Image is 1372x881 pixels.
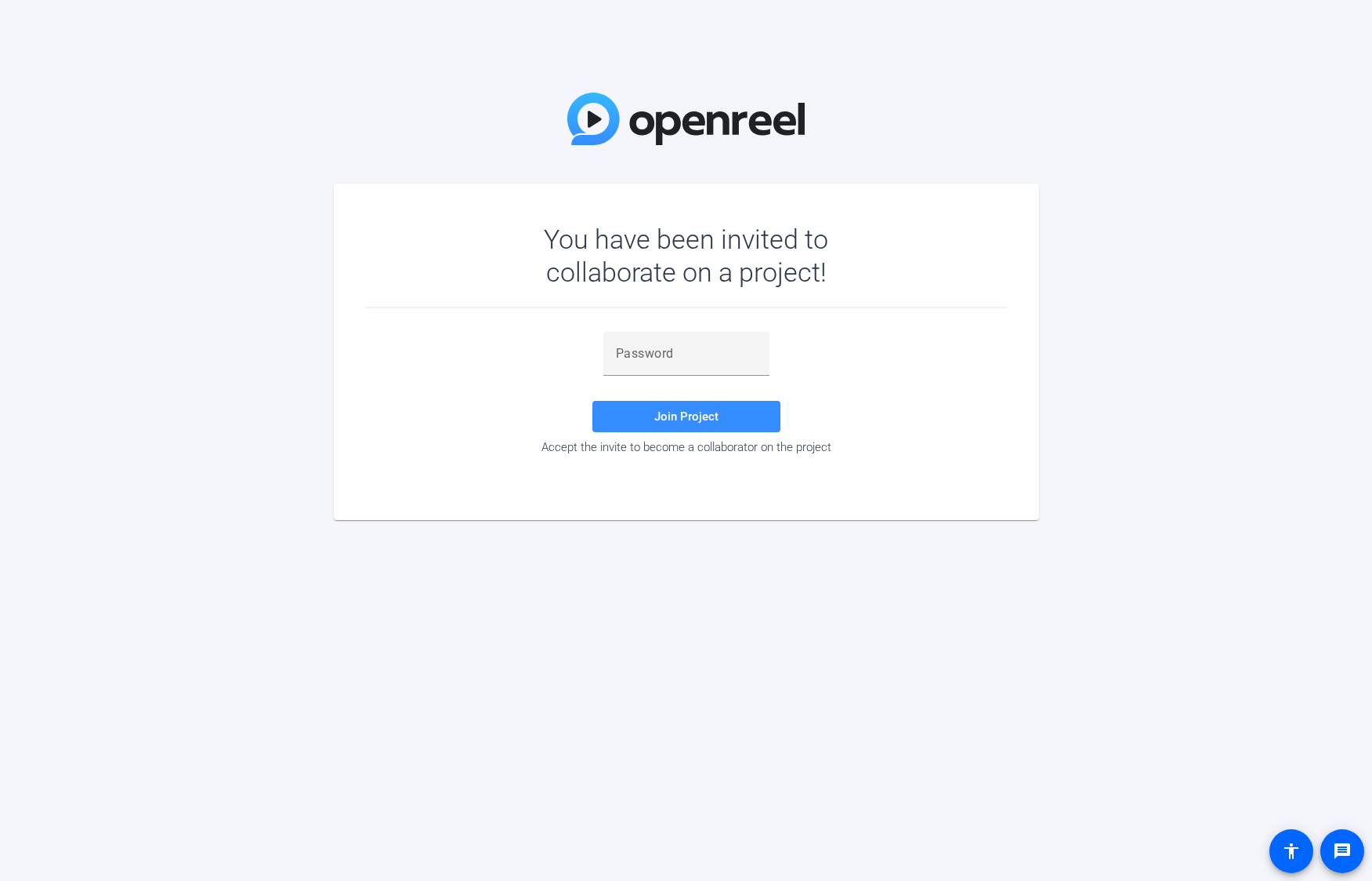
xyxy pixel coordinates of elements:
div: You have been invited to collaborate on a project! [498,223,874,289]
span: Join Project [654,410,719,424]
div: Accept the invite to become a collaborator on the project [365,440,1008,454]
img: OpenReel Logo [567,93,805,145]
mat-icon: message [1333,842,1352,861]
mat-icon: accessibility [1282,842,1301,861]
input: Password [616,344,757,363]
button: Join Project [592,401,780,432]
